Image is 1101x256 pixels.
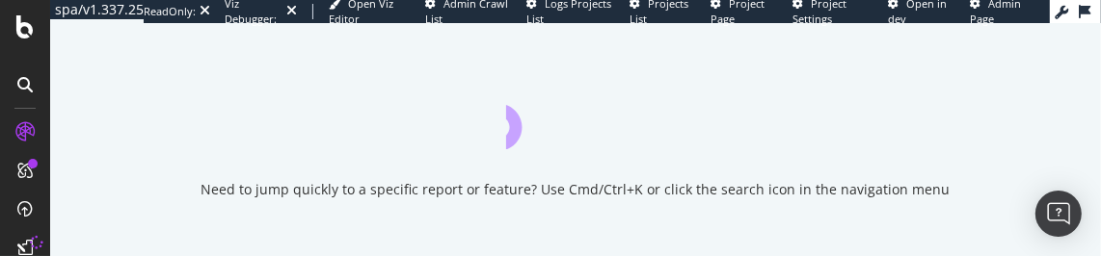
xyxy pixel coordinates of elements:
div: Open Intercom Messenger [1035,191,1082,237]
div: Need to jump quickly to a specific report or feature? Use Cmd/Ctrl+K or click the search icon in ... [201,180,951,199]
div: animation [506,80,645,149]
div: ReadOnly: [144,4,196,19]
